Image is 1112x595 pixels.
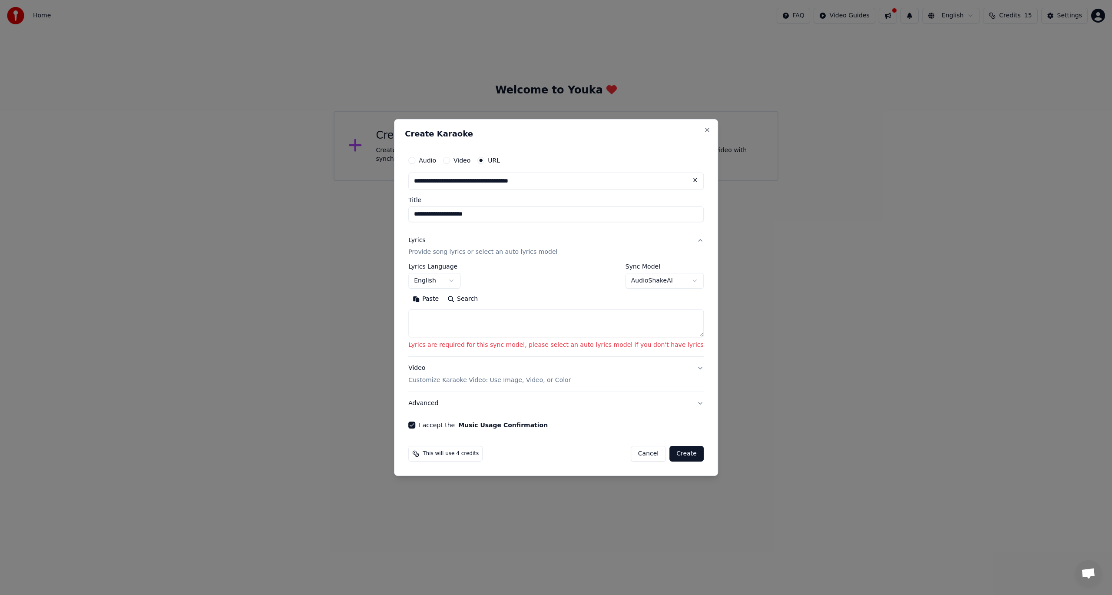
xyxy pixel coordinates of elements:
p: Customize Karaoke Video: Use Image, Video, or Color [408,376,571,385]
button: Paste [408,293,443,306]
span: This will use 4 credits [423,450,479,457]
label: Title [408,197,704,203]
label: Video [453,157,470,163]
label: Lyrics Language [408,264,460,270]
button: VideoCustomize Karaoke Video: Use Image, Video, or Color [408,357,704,392]
button: I accept the [458,422,548,428]
button: Cancel [631,446,666,462]
button: LyricsProvide song lyrics or select an auto lyrics model [408,229,704,264]
h2: Create Karaoke [405,130,707,138]
label: Audio [419,157,436,163]
div: Video [408,364,571,385]
p: Provide song lyrics or select an auto lyrics model [408,248,557,257]
label: Sync Model [625,264,704,270]
div: LyricsProvide song lyrics or select an auto lyrics model [408,264,704,357]
label: I accept the [419,422,548,428]
div: Lyrics [408,236,425,245]
button: Create [669,446,704,462]
p: Lyrics are required for this sync model, please select an auto lyrics model if you don't have lyrics [408,341,704,350]
label: URL [488,157,500,163]
button: Advanced [408,392,704,415]
button: Search [443,293,482,306]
